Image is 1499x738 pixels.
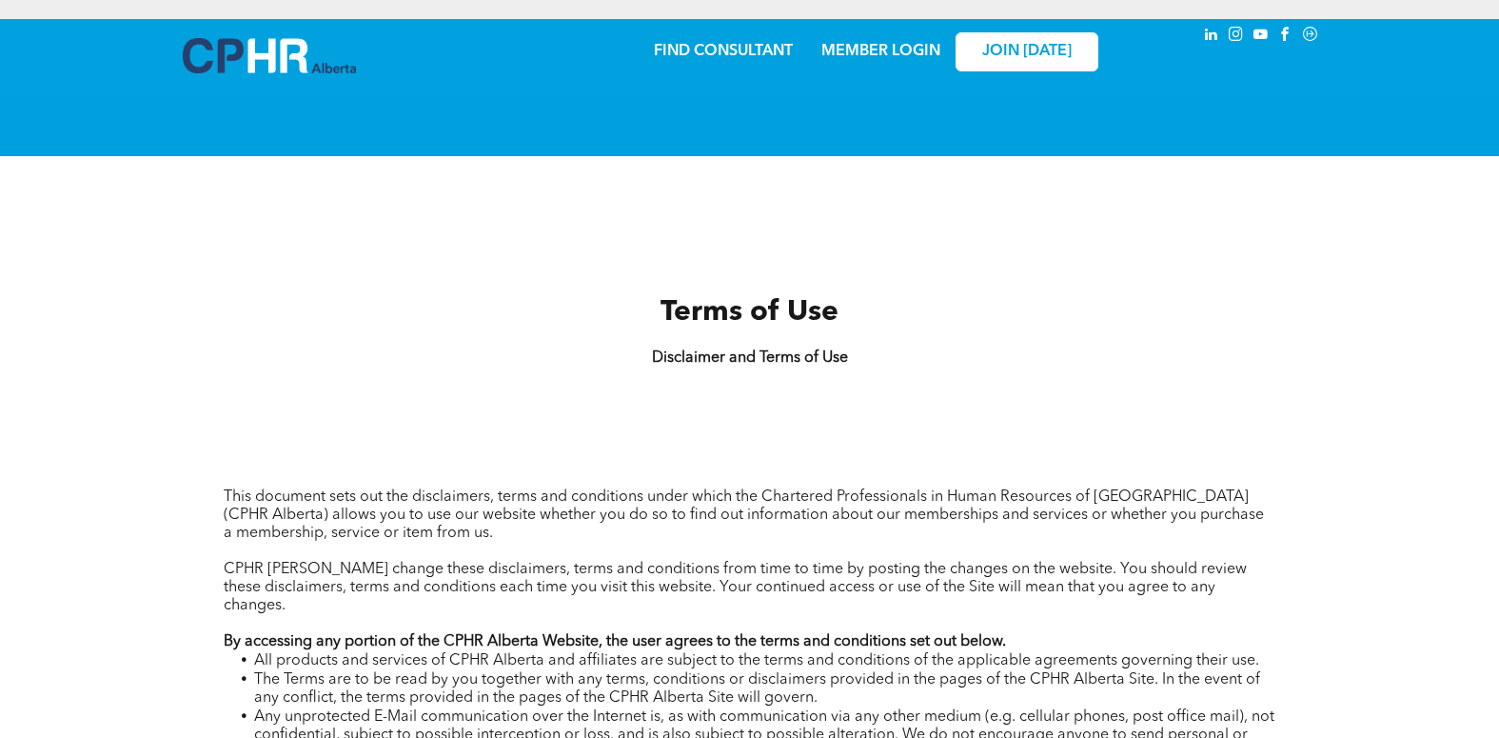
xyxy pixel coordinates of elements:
[1201,24,1222,50] a: linkedin
[1275,24,1296,50] a: facebook
[1300,24,1321,50] a: Social network
[956,32,1098,71] a: JOIN [DATE]
[224,562,1247,613] span: CPHR [PERSON_NAME] change these disclaimers, terms and conditions from time to time by posting th...
[652,350,848,366] span: Disclaimer and Terms of Use
[661,298,838,327] span: Terms of Use
[183,38,356,73] img: A blue and white logo for cp alberta
[654,44,793,59] a: FIND CONSULTANT
[254,653,1259,668] span: All products and services of CPHR Alberta and affiliates are subject to the terms and conditions ...
[1251,24,1272,50] a: youtube
[254,672,1260,706] span: The Terms are to be read by you together with any terms, conditions or disclaimers provided in th...
[982,43,1072,61] span: JOIN [DATE]
[224,489,1264,541] span: This document sets out the disclaimers, terms and conditions under which the Chartered Profession...
[1226,24,1247,50] a: instagram
[821,44,940,59] a: MEMBER LOGIN
[224,634,1006,649] span: By accessing any portion of the CPHR Alberta Website, the user agrees to the terms and conditions...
